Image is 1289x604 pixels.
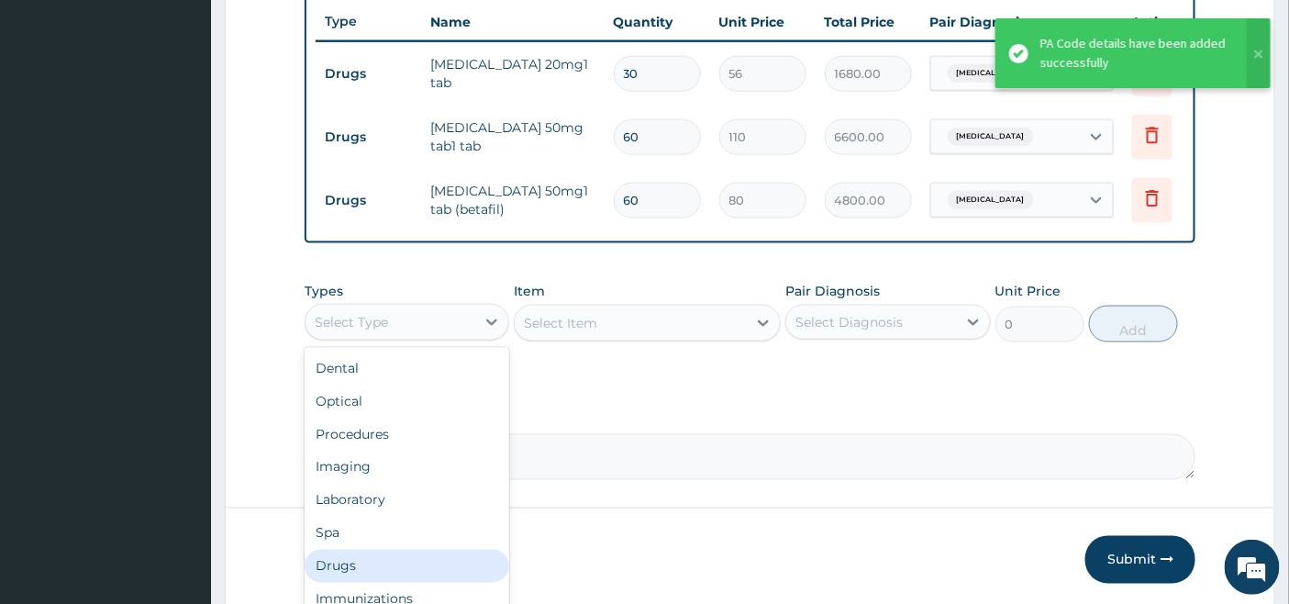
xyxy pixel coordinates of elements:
[948,128,1034,146] span: [MEDICAL_DATA]
[34,92,74,138] img: d_794563401_company_1708531726252_794563401
[421,173,605,228] td: [MEDICAL_DATA] 50mg1 tab (betafil)
[305,550,509,583] div: Drugs
[514,282,545,300] label: Item
[605,4,710,40] th: Quantity
[421,109,605,164] td: [MEDICAL_DATA] 50mg tab1 tab
[816,4,921,40] th: Total Price
[785,282,880,300] label: Pair Diagnosis
[1089,306,1178,342] button: Add
[305,408,1196,424] label: Comment
[1040,34,1229,73] div: PA Code details have been added successfully
[9,406,350,470] textarea: Type your message and hit 'Enter'
[1085,536,1195,584] button: Submit
[305,484,509,517] div: Laboratory
[421,4,605,40] th: Name
[995,282,1061,300] label: Unit Price
[301,9,345,53] div: Minimize live chat window
[316,5,421,39] th: Type
[921,4,1123,40] th: Pair Diagnosis
[948,191,1034,209] span: [MEDICAL_DATA]
[315,313,388,331] div: Select Type
[316,184,421,218] td: Drugs
[305,517,509,550] div: Spa
[1123,4,1215,40] th: Actions
[316,120,421,154] td: Drugs
[305,385,509,418] div: Optical
[948,64,1034,83] span: [MEDICAL_DATA]
[305,451,509,484] div: Imaging
[106,184,253,369] span: We're online!
[316,57,421,91] td: Drugs
[305,352,509,385] div: Dental
[795,313,903,331] div: Select Diagnosis
[95,103,308,127] div: Chat with us now
[305,284,343,299] label: Types
[305,418,509,451] div: Procedures
[421,46,605,101] td: [MEDICAL_DATA] 20mg1 tab
[710,4,816,40] th: Unit Price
